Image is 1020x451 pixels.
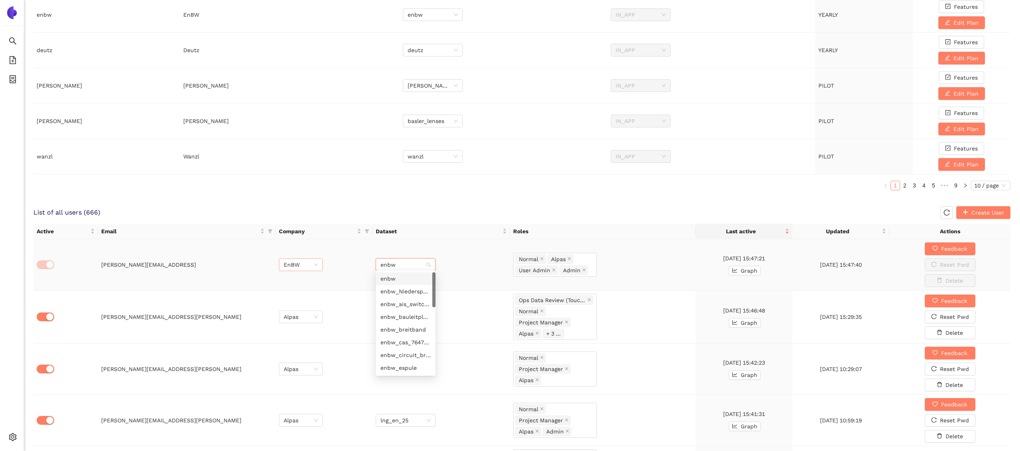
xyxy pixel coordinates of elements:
[792,224,889,239] th: this column's title is Updated,this column is sortable
[815,103,913,139] td: PILOT
[565,418,569,423] span: close
[6,6,18,19] img: Logo
[925,363,975,375] button: reloadReset Pwd
[945,381,963,389] span: Delete
[938,87,985,100] button: editEdit Plan
[925,379,975,391] button: deleteDelete
[408,9,458,21] span: enbw
[941,209,953,216] span: reload
[741,371,757,379] span: Graph
[515,416,571,425] span: Project Manager
[699,410,789,418] div: [DATE] 15:41:31
[376,272,435,285] div: enbw
[408,80,458,92] span: draeger
[515,318,571,327] span: Project Manager
[565,429,569,434] span: close
[920,181,928,190] a: 4
[279,227,355,236] span: Company
[937,330,942,336] span: delete
[954,144,978,153] span: Features
[565,320,569,325] span: close
[408,44,458,56] span: deutz
[546,329,561,338] span: + 3 ...
[699,227,783,236] span: Last active
[932,401,938,408] span: heart
[953,18,979,27] span: Edit Plan
[376,361,435,374] div: enbw_espule
[699,254,789,263] div: [DATE] 15:47:21
[954,2,978,11] span: Features
[945,90,950,97] span: edit
[515,375,541,385] span: Alpas
[699,358,789,367] div: [DATE] 15:42:23
[515,295,593,305] span: Ops Data Review (Toucan)
[381,325,431,334] div: enbw_breitband
[540,309,544,314] span: close
[616,80,666,92] span: IN_APP
[939,71,984,84] button: check-squareFeatures
[9,72,17,88] span: container
[963,209,968,216] span: plus
[381,338,431,347] div: enbw_cas_7647_01_0
[9,34,17,50] span: search
[381,312,431,321] div: enbw_bauleitplanung
[376,285,435,298] div: enbw_Niederspannungsverteilung
[938,52,985,64] button: editEdit Plan
[815,33,913,68] td: YEARLY
[699,306,789,315] div: [DATE] 15:46:48
[945,161,950,168] span: edit
[519,416,563,425] span: Project Manager
[519,318,563,327] span: Project Manager
[938,16,985,29] button: editEdit Plan
[547,254,573,264] span: Alpas
[565,367,569,371] span: close
[98,395,276,446] td: [PERSON_NAME][EMAIL_ADDRESS][PERSON_NAME]
[616,44,666,56] span: IN_APP
[925,430,975,443] button: deleteDelete
[945,55,950,61] span: edit
[945,126,950,132] span: edit
[792,239,889,291] td: [DATE] 15:47:40
[938,181,951,190] span: •••
[939,142,984,155] button: check-squareFeatures
[945,432,963,441] span: Delete
[519,405,538,414] span: Normal
[551,255,566,264] span: Alpas
[729,370,761,380] button: line-chartGraph
[961,181,970,190] li: Next Page
[101,227,259,236] span: Email
[929,181,938,190] a: 5
[519,329,534,338] span: Alpas
[925,295,975,307] button: heartFeedback
[929,181,938,190] li: 5
[515,254,546,264] span: Normal
[9,53,17,69] span: file-add
[567,257,571,262] span: close
[180,103,400,139] td: [PERSON_NAME]
[937,433,942,439] span: delete
[543,329,564,338] span: + 3 ...
[732,267,738,274] span: line-chart
[33,224,98,239] th: this column's title is Active,this column is sortable
[587,298,591,303] span: close
[940,416,969,425] span: Reset Pwd
[37,227,89,236] span: Active
[883,183,888,188] span: left
[519,266,550,275] span: User Admin
[98,291,276,344] td: [PERSON_NAME][EMAIL_ADDRESS][PERSON_NAME]
[792,291,889,344] td: [DATE] 15:29:35
[515,307,546,316] span: Normal
[940,365,969,373] span: Reset Pwd
[519,307,538,316] span: Normal
[535,331,539,336] span: close
[940,206,953,219] button: reload
[33,208,100,217] span: List of all users ( 666 )
[815,139,913,174] td: PILOT
[954,38,978,47] span: Features
[792,344,889,395] td: [DATE] 10:29:07
[266,225,274,237] span: filter
[931,366,937,372] span: reload
[582,268,586,273] span: close
[891,181,900,190] a: 1
[925,242,975,255] button: heartFeedback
